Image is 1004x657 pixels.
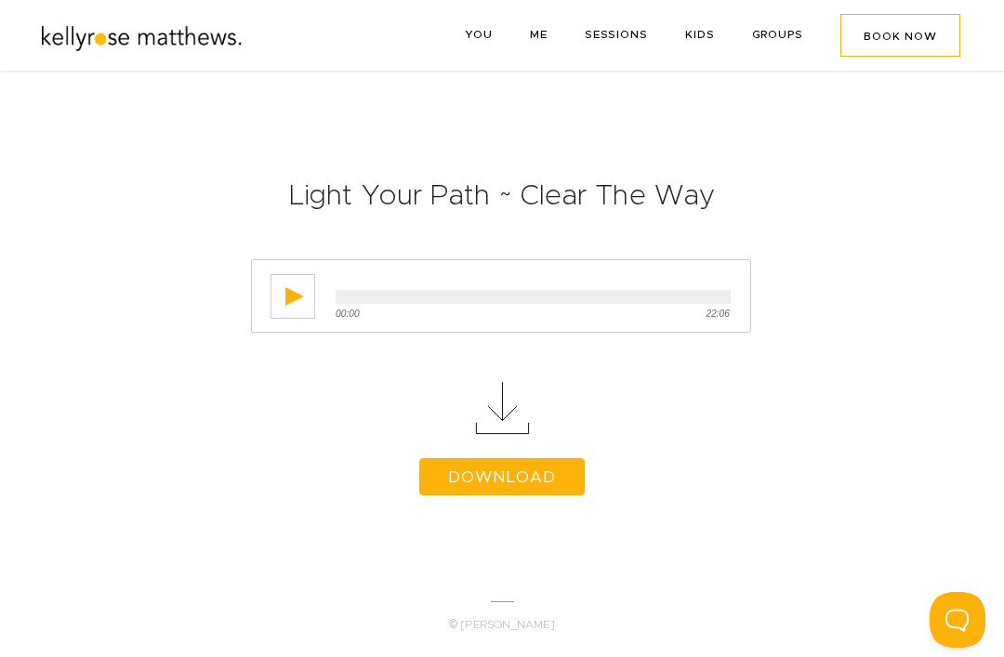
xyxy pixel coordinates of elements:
a: GROUPS [752,29,803,40]
button: play [271,274,315,319]
a: SESSIONS [585,29,648,40]
a: BOOK NOW [840,14,960,57]
iframe: Toggle Customer Support [930,592,985,648]
a: KIDS [685,29,715,40]
a: YOU [465,29,493,40]
div: media player [251,259,751,333]
div: time [336,307,391,322]
a: download [419,458,585,495]
span: download [448,469,556,485]
img: kellyrose-matthews [42,16,246,55]
a: ME [530,29,548,40]
div: duration [674,307,730,322]
a: kellyrose-matthews [42,41,246,59]
span: BOOK NOW [864,31,937,42]
h1: Light Your Path ~ Clear The Way [251,86,753,259]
